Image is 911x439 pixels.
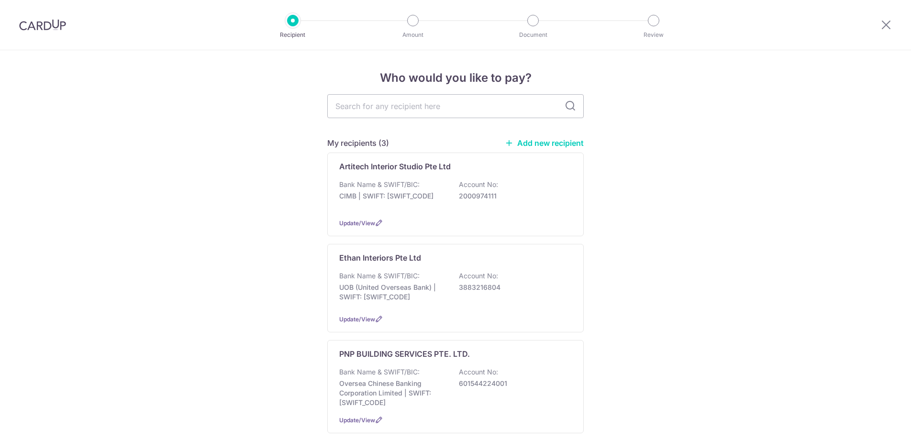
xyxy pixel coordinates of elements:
p: Amount [378,30,448,40]
p: Account No: [459,271,498,281]
a: Update/View [339,316,375,323]
p: 601544224001 [459,379,566,388]
p: Oversea Chinese Banking Corporation Limited | SWIFT: [SWIFT_CODE] [339,379,446,407]
p: UOB (United Overseas Bank) | SWIFT: [SWIFT_CODE] [339,283,446,302]
p: Bank Name & SWIFT/BIC: [339,367,420,377]
p: Account No: [459,367,498,377]
img: CardUp [19,19,66,31]
p: CIMB | SWIFT: [SWIFT_CODE] [339,191,446,201]
h5: My recipients (3) [327,137,389,149]
a: Update/View [339,219,375,227]
p: Document [498,30,568,40]
p: Account No: [459,180,498,189]
p: Recipient [257,30,328,40]
p: Bank Name & SWIFT/BIC: [339,180,420,189]
a: Add new recipient [505,138,584,148]
h4: Who would you like to pay? [327,69,584,87]
p: Bank Name & SWIFT/BIC: [339,271,420,281]
p: 2000974111 [459,191,566,201]
p: Ethan Interiors Pte Ltd [339,252,421,263]
p: 3883216804 [459,283,566,292]
a: Update/View [339,417,375,424]
p: PNP BUILDING SERVICES PTE. LTD. [339,348,470,360]
p: Artitech Interior Studio Pte Ltd [339,161,451,172]
p: Review [618,30,689,40]
input: Search for any recipient here [327,94,584,118]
